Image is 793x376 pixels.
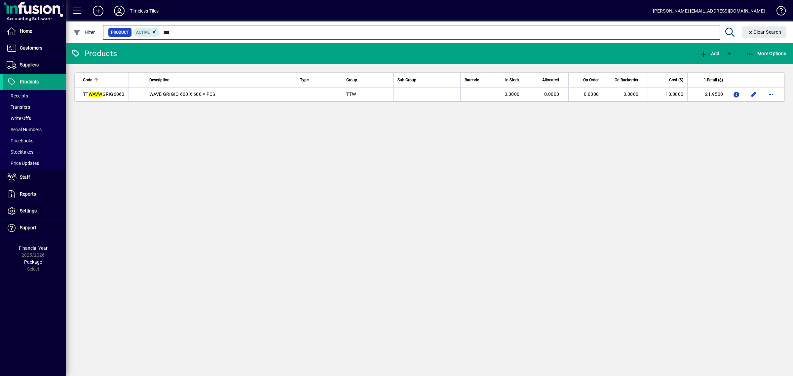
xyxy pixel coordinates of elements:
button: More Options [744,48,788,59]
span: Write Offs [7,116,31,121]
span: Settings [20,208,37,213]
span: Serial Numbers [7,127,42,132]
span: Customers [20,45,42,51]
a: Transfers [3,101,66,113]
span: 1.Retail ($) [704,76,723,84]
button: Add [698,48,721,59]
button: Filter [71,26,97,38]
a: Support [3,220,66,236]
span: Transfers [7,104,30,110]
span: Reports [20,191,36,197]
span: Receipts [7,93,28,98]
a: Settings [3,203,66,219]
mat-chip: Activation Status: Active [133,28,160,37]
button: Edit [748,89,759,99]
span: On Order [583,76,599,84]
span: Active [136,30,150,35]
div: Barcode [465,76,485,84]
span: Type [300,76,309,84]
span: TTW [346,92,356,97]
div: On Backorder [612,76,644,84]
div: Timeless Tiles [130,6,159,16]
a: Price Updates [3,158,66,169]
div: On Order [573,76,605,84]
span: Barcode [465,76,479,84]
span: Suppliers [20,62,39,67]
span: Support [20,225,36,230]
span: 0.0000 [584,92,599,97]
div: Allocated [533,76,565,84]
td: 21.9500 [687,88,727,101]
span: Add [699,51,719,56]
div: Group [346,76,389,84]
span: Pricebooks [7,138,33,143]
span: 0.0000 [505,92,520,97]
span: Price Updates [7,161,39,166]
span: Package [24,259,42,265]
span: Financial Year [19,245,48,251]
span: TT GRIG6060 [83,92,125,97]
span: Staff [20,174,30,180]
div: In Stock [493,76,525,84]
span: 0.0000 [623,92,639,97]
span: Code [83,76,92,84]
a: Stocktakes [3,146,66,158]
span: Allocated [542,76,559,84]
button: Profile [109,5,130,17]
button: More options [766,89,776,99]
span: On Backorder [615,76,638,84]
div: Type [300,76,338,84]
span: Group [346,76,357,84]
button: Add [88,5,109,17]
a: Customers [3,40,66,56]
span: Home [20,28,32,34]
div: [PERSON_NAME] [EMAIL_ADDRESS][DOMAIN_NAME] [653,6,765,16]
button: Clear [742,26,787,38]
span: In Stock [505,76,519,84]
a: Pricebooks [3,135,66,146]
a: Staff [3,169,66,186]
span: Stocktakes [7,149,33,155]
span: 0.0000 [544,92,559,97]
span: Clear Search [748,29,781,35]
span: Filter [73,30,95,35]
span: More Options [746,51,786,56]
em: WAVW [89,92,102,97]
a: Reports [3,186,66,203]
a: Knowledge Base [772,1,785,23]
a: Receipts [3,90,66,101]
a: Serial Numbers [3,124,66,135]
span: Sub Group [397,76,416,84]
span: WAVE GRIGIO 600 X 600 = PCS [149,92,215,97]
span: Description [149,76,170,84]
span: Product [111,29,129,36]
td: 10.0800 [648,88,687,101]
a: Write Offs [3,113,66,124]
a: Home [3,23,66,40]
span: Cost ($) [669,76,683,84]
div: Code [83,76,125,84]
div: Products [71,48,117,59]
div: Sub Group [397,76,456,84]
span: Products [20,79,39,84]
div: Description [149,76,292,84]
a: Suppliers [3,57,66,73]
